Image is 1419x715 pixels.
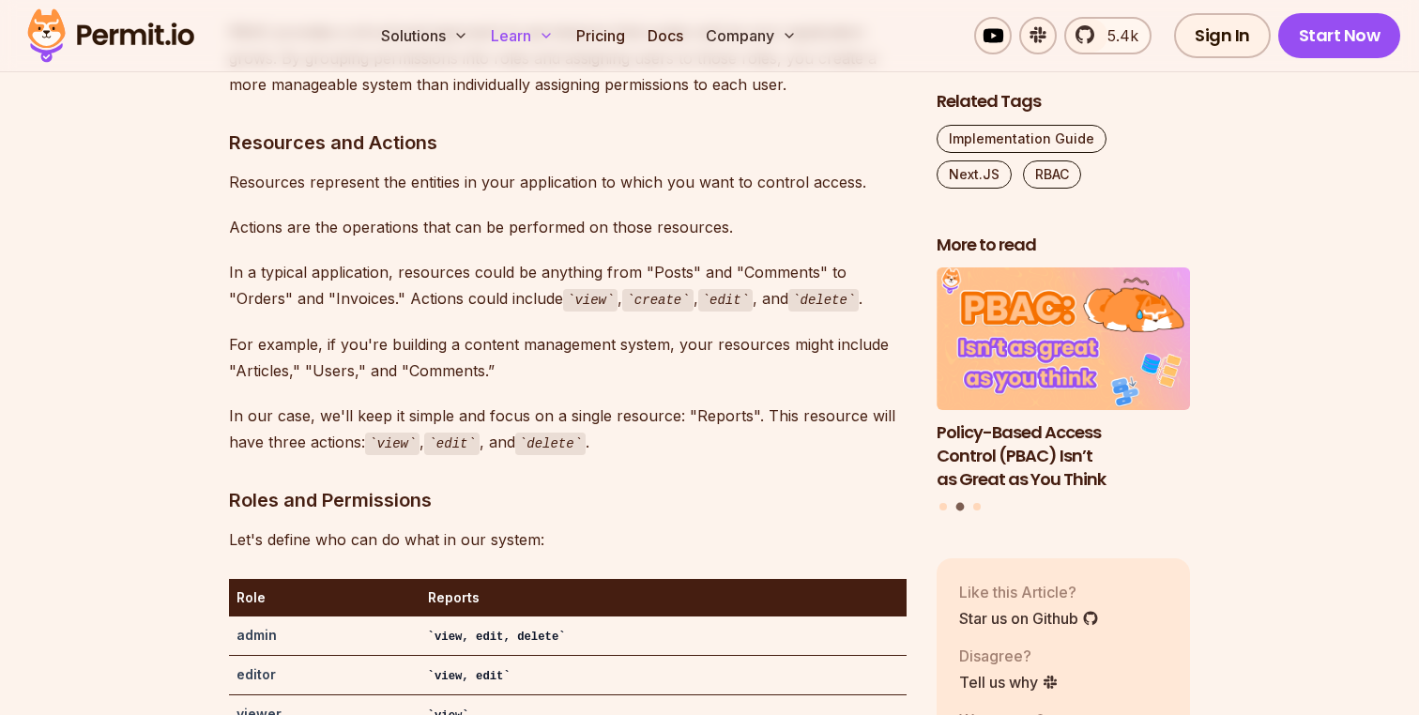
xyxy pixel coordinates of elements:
code: view [365,433,420,455]
span: 5.4k [1096,24,1138,47]
p: In our case, we'll keep it simple and focus on a single resource: "Reports". This resource will h... [229,403,907,456]
p: For example, if you're building a content management system, your resources might include "Articl... [229,331,907,384]
strong: admin [236,627,277,643]
h2: More to read [937,234,1190,257]
button: Solutions [374,17,476,54]
code: view, edit [428,670,511,683]
a: Tell us why [959,671,1059,693]
code: view, edit, delete [428,631,566,644]
a: Next.JS [937,160,1012,189]
code: edit [424,433,479,455]
th: Role [229,579,420,616]
h3: Resources and Actions [229,128,907,158]
button: Learn [483,17,561,54]
h3: Roles and Permissions [229,485,907,515]
code: delete [515,433,586,455]
a: Docs [640,17,691,54]
a: Implementation Guide [937,125,1106,153]
a: RBAC [1023,160,1081,189]
p: Disagree? [959,645,1059,667]
li: 2 of 3 [937,268,1190,492]
a: Start Now [1278,13,1401,58]
th: Reports [420,579,908,616]
a: Sign In [1174,13,1271,58]
h3: Policy-Based Access Control (PBAC) Isn’t as Great as You Think [937,421,1190,491]
code: view [563,289,618,312]
p: In a typical application, resources could be anything from "Posts" and "Comments" to "Orders" and... [229,259,907,312]
code: edit [698,289,753,312]
code: create [622,289,693,312]
code: delete [788,289,859,312]
button: Go to slide 2 [956,503,965,511]
a: Pricing [569,17,633,54]
button: Go to slide 1 [939,503,947,510]
button: Company [698,17,804,54]
h2: Related Tags [937,90,1190,114]
p: Like this Article? [959,581,1099,603]
img: Policy-Based Access Control (PBAC) Isn’t as Great as You Think [937,268,1190,411]
div: Posts [937,268,1190,514]
p: Let's define who can do what in our system: [229,526,907,553]
strong: editor [236,666,276,682]
button: Go to slide 3 [973,503,981,510]
a: Star us on Github [959,607,1099,630]
a: 5.4k [1064,17,1152,54]
p: Resources represent the entities in your application to which you want to control access. [229,169,907,195]
p: Actions are the operations that can be performed on those resources. [229,214,907,240]
img: Permit logo [19,4,203,68]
